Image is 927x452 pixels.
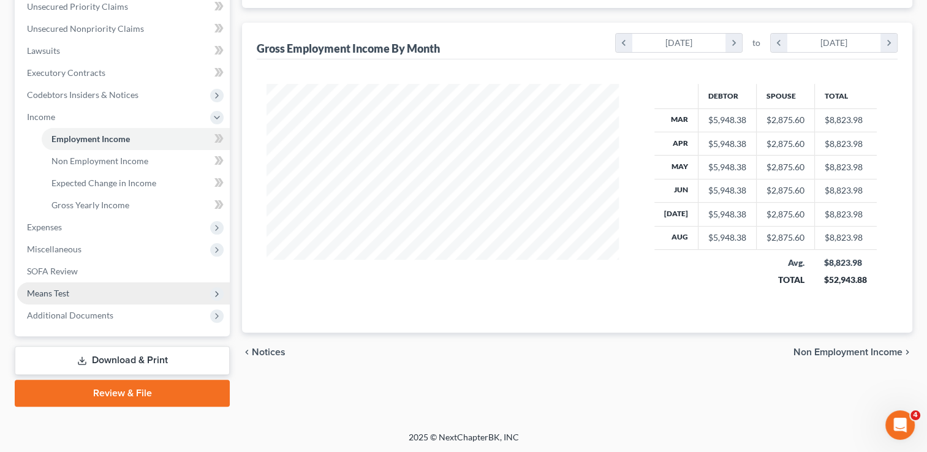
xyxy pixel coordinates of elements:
[15,346,230,375] a: Download & Print
[766,257,804,269] div: Avg.
[787,34,881,52] div: [DATE]
[27,67,105,78] span: Executory Contracts
[17,40,230,62] a: Lawsuits
[654,226,698,249] th: Aug
[793,347,902,357] span: Non Employment Income
[902,347,912,357] i: chevron_right
[632,34,726,52] div: [DATE]
[708,184,746,197] div: $5,948.38
[725,34,742,52] i: chevron_right
[771,34,787,52] i: chevron_left
[616,34,632,52] i: chevron_left
[242,347,252,357] i: chevron_left
[766,138,804,150] div: $2,875.60
[17,260,230,282] a: SOFA Review
[27,266,78,276] span: SOFA Review
[793,347,912,357] button: Non Employment Income chevron_right
[27,45,60,56] span: Lawsuits
[654,203,698,226] th: [DATE]
[654,108,698,132] th: Mar
[814,226,877,249] td: $8,823.98
[51,178,156,188] span: Expected Change in Income
[242,347,286,357] button: chevron_left Notices
[766,274,804,286] div: TOTAL
[814,203,877,226] td: $8,823.98
[766,232,804,244] div: $2,875.60
[708,161,746,173] div: $5,948.38
[257,41,440,56] div: Gross Employment Income By Month
[51,134,130,144] span: Employment Income
[27,310,113,320] span: Additional Documents
[766,184,804,197] div: $2,875.60
[910,410,920,420] span: 4
[17,18,230,40] a: Unsecured Nonpriority Claims
[17,62,230,84] a: Executory Contracts
[708,114,746,126] div: $5,948.38
[51,200,129,210] span: Gross Yearly Income
[814,132,877,155] td: $8,823.98
[27,1,128,12] span: Unsecured Priority Claims
[752,37,760,49] span: to
[654,179,698,202] th: Jun
[252,347,286,357] span: Notices
[27,288,69,298] span: Means Test
[15,380,230,407] a: Review & File
[824,257,867,269] div: $8,823.98
[708,138,746,150] div: $5,948.38
[766,208,804,220] div: $2,875.60
[880,34,897,52] i: chevron_right
[708,232,746,244] div: $5,948.38
[814,179,877,202] td: $8,823.98
[27,111,55,122] span: Income
[766,161,804,173] div: $2,875.60
[27,244,81,254] span: Miscellaneous
[885,410,915,440] iframe: Intercom live chat
[654,156,698,179] th: May
[27,222,62,232] span: Expenses
[42,172,230,194] a: Expected Change in Income
[814,84,877,108] th: Total
[51,156,148,166] span: Non Employment Income
[27,89,138,100] span: Codebtors Insiders & Notices
[654,132,698,155] th: Apr
[27,23,144,34] span: Unsecured Nonpriority Claims
[698,84,756,108] th: Debtor
[42,194,230,216] a: Gross Yearly Income
[708,208,746,220] div: $5,948.38
[814,156,877,179] td: $8,823.98
[824,274,867,286] div: $52,943.88
[756,84,814,108] th: Spouse
[42,128,230,150] a: Employment Income
[814,108,877,132] td: $8,823.98
[42,150,230,172] a: Non Employment Income
[766,114,804,126] div: $2,875.60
